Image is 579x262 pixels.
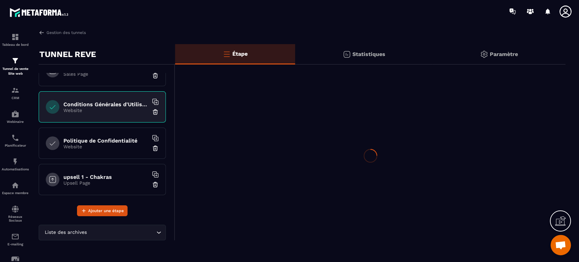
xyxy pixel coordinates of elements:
[39,48,96,61] p: TUNNEL REVE
[2,242,29,246] p: E-mailing
[63,101,148,108] h6: Conditions Générales d'Utilisation
[2,176,29,200] a: automationsautomationsEspace membre
[152,181,159,188] img: trash
[11,110,19,118] img: automations
[2,67,29,76] p: Tunnel de vente Site web
[63,180,148,186] p: Upsell Page
[152,109,159,115] img: trash
[11,181,19,189] img: automations
[39,30,86,36] a: Gestion des tunnels
[2,144,29,147] p: Planificateur
[11,205,19,213] img: social-network
[2,105,29,129] a: automationsautomationsWebinaire
[39,225,166,240] div: Search for option
[352,51,385,57] p: Statistiques
[2,52,29,81] a: formationformationTunnel de vente Site web
[343,50,351,58] img: stats.20deebd0.svg
[63,71,148,77] p: Sales Page
[490,51,518,57] p: Paramètre
[2,81,29,105] a: formationformationCRM
[2,152,29,176] a: automationsautomationsAutomatisations
[63,144,148,149] p: Website
[63,137,148,144] h6: Politique de Confidentialité
[2,167,29,171] p: Automatisations
[2,191,29,195] p: Espace membre
[11,134,19,142] img: scheduler
[63,174,148,180] h6: upsell 1 - Chakras
[88,207,124,214] span: Ajouter une étape
[551,235,571,255] div: Ouvrir le chat
[2,215,29,222] p: Réseaux Sociaux
[11,86,19,94] img: formation
[2,129,29,152] a: schedulerschedulerPlanificateur
[2,120,29,124] p: Webinaire
[2,43,29,46] p: Tableau de bord
[77,205,128,216] button: Ajouter une étape
[11,57,19,65] img: formation
[9,6,71,19] img: logo
[480,50,488,58] img: setting-gr.5f69749f.svg
[2,227,29,251] a: emailemailE-mailing
[11,157,19,166] img: automations
[152,72,159,79] img: trash
[2,96,29,100] p: CRM
[11,232,19,241] img: email
[63,108,148,113] p: Website
[88,229,155,236] input: Search for option
[232,51,248,57] p: Étape
[2,28,29,52] a: formationformationTableau de bord
[223,50,231,58] img: bars-o.4a397970.svg
[11,33,19,41] img: formation
[152,145,159,152] img: trash
[39,30,45,36] img: arrow
[2,200,29,227] a: social-networksocial-networkRéseaux Sociaux
[43,229,88,236] span: Liste des archives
